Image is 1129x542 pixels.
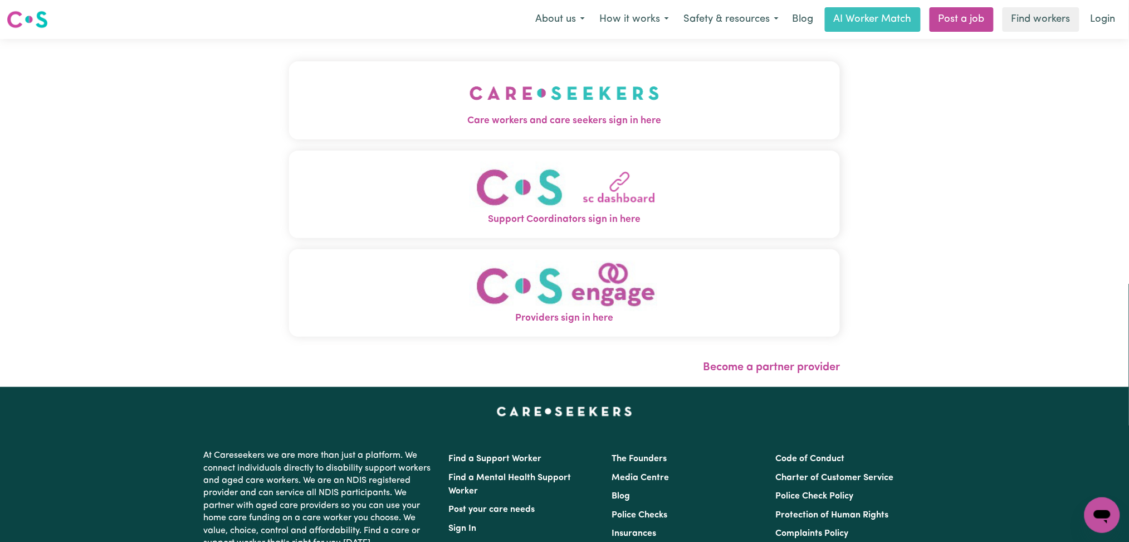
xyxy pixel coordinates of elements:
a: Blog [786,7,820,32]
span: Providers sign in here [289,311,840,326]
a: Complaints Policy [775,529,848,538]
button: About us [528,8,592,31]
a: Sign In [449,524,477,533]
button: How it works [592,8,676,31]
a: Find a Mental Health Support Worker [449,473,571,496]
a: Insurances [612,529,657,538]
a: Login [1084,7,1122,32]
a: Police Checks [612,511,668,520]
button: Care workers and care seekers sign in here [289,61,840,139]
a: Careseekers logo [7,7,48,32]
iframe: Button to launch messaging window [1084,497,1120,533]
a: Protection of Human Rights [775,511,888,520]
span: Support Coordinators sign in here [289,212,840,227]
a: Code of Conduct [775,454,844,463]
span: Care workers and care seekers sign in here [289,114,840,128]
a: Post your care needs [449,505,535,514]
a: Find workers [1003,7,1079,32]
button: Providers sign in here [289,249,840,337]
a: Careseekers home page [497,407,632,416]
img: Careseekers logo [7,9,48,30]
a: AI Worker Match [825,7,921,32]
a: Police Check Policy [775,492,853,501]
a: Find a Support Worker [449,454,542,463]
a: Charter of Customer Service [775,473,893,482]
a: Media Centre [612,473,669,482]
button: Safety & resources [676,8,786,31]
a: Post a job [930,7,994,32]
a: The Founders [612,454,667,463]
button: Support Coordinators sign in here [289,151,840,238]
a: Blog [612,492,631,501]
a: Become a partner provider [703,362,840,373]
